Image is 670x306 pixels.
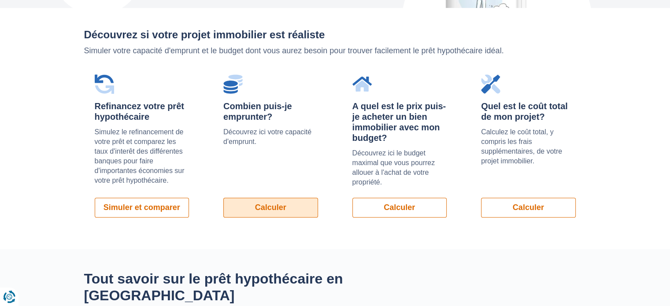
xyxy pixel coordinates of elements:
img: Quel est le coût total de mon projet? [481,74,500,94]
h2: Découvrez si votre projet immobilier est réaliste [84,29,586,41]
div: Refinancez votre prêt hypothécaire [95,101,189,122]
a: Calculer [223,198,318,218]
p: Simulez le refinancement de votre prêt et comparez les taux d'interêt des différentes banques pou... [95,127,189,185]
div: Combien puis-je emprunter? [223,101,318,122]
img: A quel est le prix puis-je acheter un bien immobilier avec mon budget? [352,74,372,94]
img: Combien puis-je emprunter? [223,74,243,94]
div: A quel est le prix puis-je acheter un bien immobilier avec mon budget? [352,101,447,143]
a: Calculer [481,198,576,218]
p: Simuler votre capacité d'emprunt et le budget dont vous aurez besoin pour trouver facilement le p... [84,45,586,57]
p: Découvrez ici votre capacité d'emprunt. [223,127,318,147]
a: Simuler et comparer [95,198,189,218]
img: Refinancez votre prêt hypothécaire [95,74,114,94]
h2: Tout savoir sur le prêt hypothécaire en [GEOGRAPHIC_DATA] [84,270,415,304]
p: Découvrez ici le budget maximal que vous pourrez allouer à l'achat de votre propriété. [352,148,447,187]
p: Calculez le coût total, y compris les frais supplémentaires, de votre projet immobilier. [481,127,576,166]
div: Quel est le coût total de mon projet? [481,101,576,122]
a: Calculer [352,198,447,218]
